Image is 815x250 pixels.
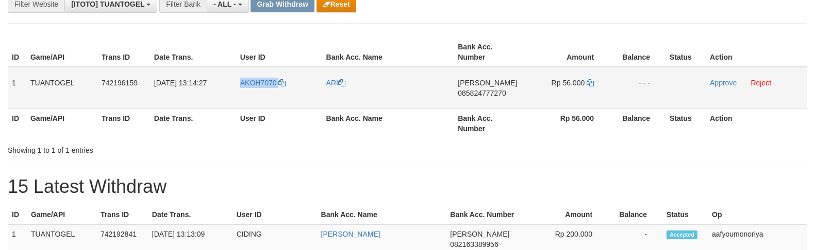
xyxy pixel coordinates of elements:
th: Trans ID [96,205,148,224]
th: ID [8,109,26,138]
th: Action [706,109,807,138]
th: Date Trans. [150,38,236,67]
th: Status [666,38,706,67]
th: Date Trans. [148,205,232,224]
td: 1 [8,67,26,109]
span: Copy 082163389956 to clipboard [450,240,498,248]
th: Bank Acc. Name [322,38,454,67]
th: Status [666,109,706,138]
span: Rp 56.000 [552,79,585,87]
h1: 15 Latest Withdraw [8,176,807,197]
th: Op [708,205,807,224]
span: AKOH7070 [240,79,277,87]
td: TUANTOGEL [26,67,97,109]
th: Action [706,38,807,67]
th: Balance [608,205,662,224]
th: Game/API [26,109,97,138]
th: User ID [236,109,322,138]
th: Amount [525,205,608,224]
span: [PERSON_NAME] [450,230,509,238]
th: Bank Acc. Number [454,38,525,67]
td: - - - [609,67,666,109]
span: [DATE] 13:14:27 [154,79,207,87]
a: AKOH7070 [240,79,286,87]
th: Bank Acc. Number [446,205,525,224]
a: Approve [710,79,737,87]
div: Showing 1 to 1 of 1 entries [8,141,332,155]
th: Bank Acc. Name [322,109,454,138]
span: [PERSON_NAME] [458,79,517,87]
th: Date Trans. [150,109,236,138]
th: Bank Acc. Number [454,109,525,138]
th: ID [8,38,26,67]
th: Status [662,205,708,224]
th: Trans ID [97,109,150,138]
span: 742196159 [102,79,138,87]
th: Game/API [27,205,96,224]
th: Trans ID [97,38,150,67]
a: ARI [326,79,345,87]
span: Copy 085824777270 to clipboard [458,89,506,97]
span: Accepted [667,230,697,239]
th: Balance [609,38,666,67]
a: Reject [751,79,772,87]
th: Bank Acc. Name [317,205,446,224]
th: Balance [609,109,666,138]
th: Game/API [26,38,97,67]
th: Rp 56.000 [525,109,609,138]
th: Amount [525,38,609,67]
th: User ID [236,38,322,67]
th: ID [8,205,27,224]
a: Copy 56000 to clipboard [587,79,594,87]
a: [PERSON_NAME] [321,230,380,238]
th: User ID [232,205,317,224]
